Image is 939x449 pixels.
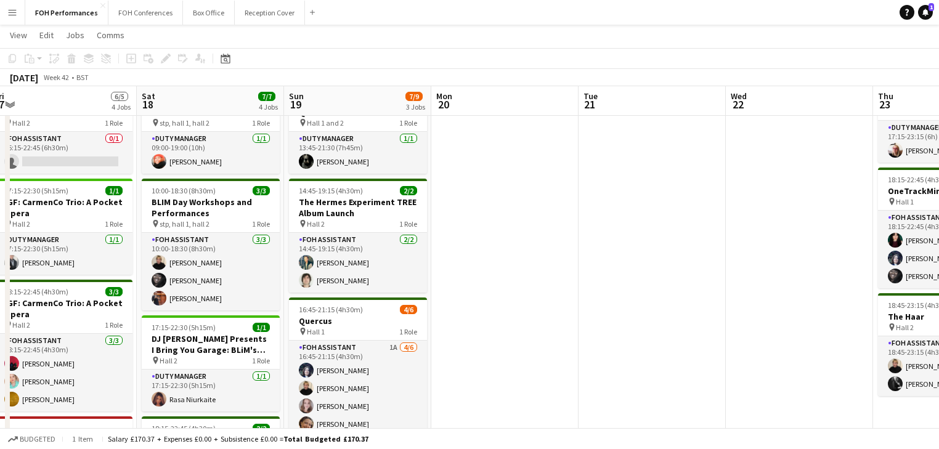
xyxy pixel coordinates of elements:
a: Jobs [61,27,89,43]
div: BST [76,73,89,82]
button: FOH Conferences [108,1,183,25]
span: Total Budgeted £170.37 [283,434,368,443]
div: [DATE] [10,71,38,84]
button: Reception Cover [235,1,305,25]
div: Salary £170.37 + Expenses £0.00 + Subsistence £0.00 = [108,434,368,443]
button: Budgeted [6,432,57,446]
a: 1 [918,5,933,20]
span: 1 item [68,434,97,443]
a: Comms [92,27,129,43]
span: Budgeted [20,435,55,443]
span: Week 42 [41,73,71,82]
button: FOH Performances [25,1,108,25]
span: Edit [39,30,54,41]
a: Edit [35,27,59,43]
a: View [5,27,32,43]
span: Jobs [66,30,84,41]
span: Comms [97,30,124,41]
span: View [10,30,27,41]
span: 1 [929,3,934,11]
button: Box Office [183,1,235,25]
